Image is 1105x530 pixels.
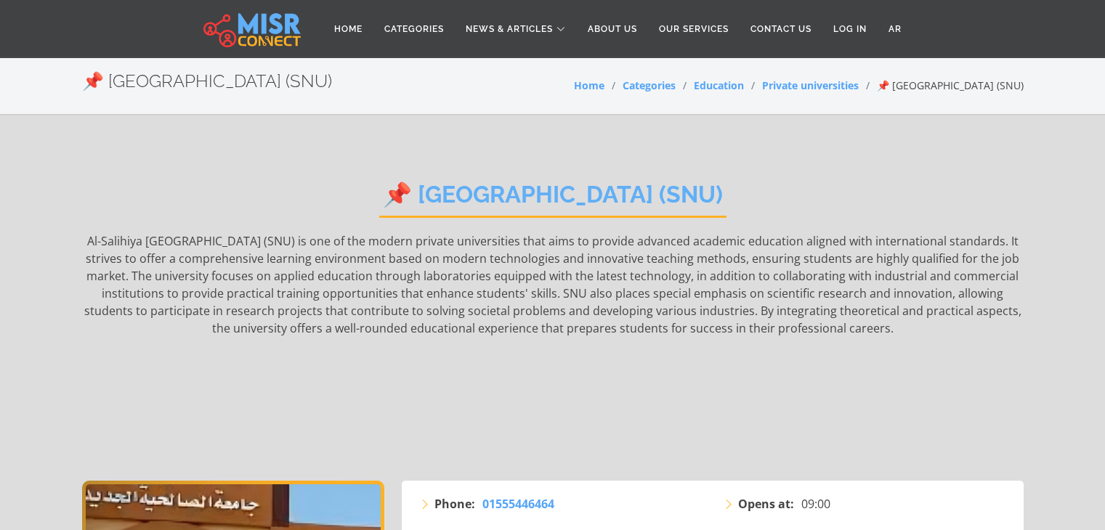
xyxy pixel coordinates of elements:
[373,15,455,43] a: Categories
[801,495,830,513] span: 09:00
[740,15,822,43] a: Contact Us
[379,181,726,218] h2: 📌 [GEOGRAPHIC_DATA] (SNU)
[648,15,740,43] a: Our Services
[859,78,1024,93] li: 📌 [GEOGRAPHIC_DATA] (SNU)
[482,495,554,513] a: 01555446464
[482,496,554,512] span: 01555446464
[762,78,859,92] a: Private universities
[434,495,475,513] strong: Phone:
[574,78,604,92] a: Home
[694,78,744,92] a: Education
[203,11,301,47] img: main.misr_connect
[878,15,912,43] a: AR
[82,71,332,92] h2: 📌 [GEOGRAPHIC_DATA] (SNU)
[466,23,553,36] span: News & Articles
[623,78,676,92] a: Categories
[738,495,794,513] strong: Opens at:
[82,232,1024,459] p: Al-Salihiya [GEOGRAPHIC_DATA] (SNU) is one of the modern private universities that aims to provid...
[455,15,577,43] a: News & Articles
[577,15,648,43] a: About Us
[822,15,878,43] a: Log in
[323,15,373,43] a: Home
